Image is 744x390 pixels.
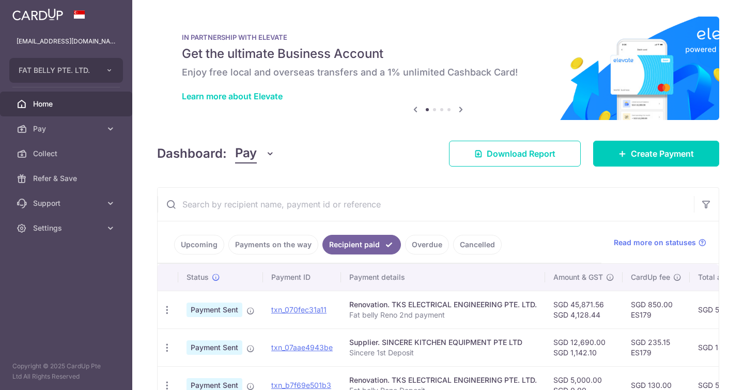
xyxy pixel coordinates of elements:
span: Support [33,198,101,208]
button: Pay [235,144,275,163]
a: txn_b7f69e501b3 [271,381,331,389]
p: IN PARTNERSHIP WITH ELEVATE [182,33,694,41]
span: Pay [33,124,101,134]
span: Total amt. [698,272,732,282]
div: Renovation. TKS ELECTRICAL ENGINEERING PTE. LTD. [349,375,537,385]
p: [EMAIL_ADDRESS][DOMAIN_NAME] [17,36,116,47]
span: Download Report [487,147,555,160]
h5: Get the ultimate Business Account [182,46,694,62]
td: SGD 12,690.00 SGD 1,142.10 [545,328,623,366]
span: Settings [33,223,101,233]
td: SGD 235.15 ES179 [623,328,690,366]
span: Payment Sent [187,303,242,317]
input: Search by recipient name, payment id or reference [158,188,694,221]
span: Payment Sent [187,340,242,355]
h4: Dashboard: [157,144,227,163]
a: Cancelled [453,235,502,254]
a: Learn more about Elevate [182,91,283,101]
a: txn_07aae4943be [271,343,333,352]
span: Home [33,99,101,109]
a: Create Payment [593,141,719,167]
span: Create Payment [631,147,694,160]
span: Collect [33,148,101,159]
iframe: Opens a widget where you can find more information [677,359,734,385]
a: Upcoming [174,235,224,254]
a: Payments on the way [228,235,318,254]
a: txn_070fec31a11 [271,305,327,314]
img: CardUp [12,8,63,21]
span: Amount & GST [553,272,603,282]
p: Fat belly Reno 2nd payment [349,310,537,320]
button: FAT BELLY PTE. LTD. [9,58,123,83]
img: Renovation banner [157,17,719,120]
span: Read more on statuses [614,237,696,248]
div: Supplier. SINCERE KITCHEN EQUIPMENT PTE LTD [349,337,537,348]
span: Pay [235,144,257,163]
span: CardUp fee [631,272,670,282]
a: Overdue [405,235,449,254]
h6: Enjoy free local and overseas transfers and a 1% unlimited Cashback Card! [182,66,694,79]
span: FAT BELLY PTE. LTD. [19,65,95,76]
a: Recipient paid [322,235,401,254]
a: Download Report [449,141,581,167]
a: Read more on statuses [614,237,706,248]
th: Payment ID [263,264,341,291]
p: Sincere 1st Deposit [349,348,537,358]
th: Payment details [341,264,545,291]
span: Refer & Save [33,173,101,184]
div: Renovation. TKS ELECTRICAL ENGINEERING PTE. LTD. [349,299,537,310]
td: SGD 850.00 ES179 [623,291,690,328]
td: SGD 45,871.56 SGD 4,128.44 [545,291,623,328]
span: Status [187,272,209,282]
